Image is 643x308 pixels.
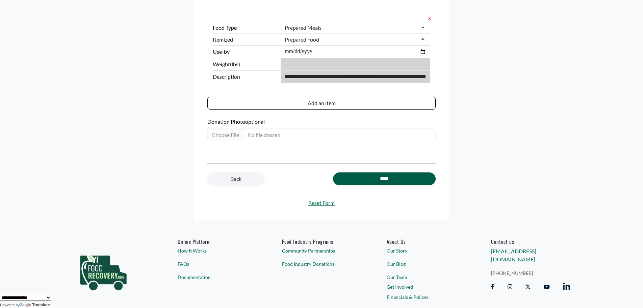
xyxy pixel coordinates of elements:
label: Food Type [213,24,278,32]
a: Reset Form [207,199,436,207]
a: Back [207,172,264,185]
img: Google Translate [20,303,32,308]
a: Our Story [387,247,466,254]
a: Get Involved [387,283,466,290]
label: Itemized [213,35,278,44]
a: Translate [20,303,50,307]
label: Donation Photo [207,118,436,126]
label: Use-by [213,48,278,56]
label: Weight [213,60,278,68]
button: Add an item [207,97,436,110]
span: (lbs) [230,61,240,67]
a: About Us [387,238,466,244]
a: [EMAIL_ADDRESS][DOMAIN_NAME] [491,248,536,262]
img: food_recovery_green_logo-76242d7a27de7ed26b67be613a865d9c9037ba317089b267e0515145e5e51427.png [73,238,134,303]
span: optional [245,118,265,125]
a: Food Industry Donations [282,260,361,267]
h6: Food Industry Programs [282,238,361,244]
a: Community Partnerships [282,247,361,254]
h6: Contact us [491,238,570,244]
a: How It Works [178,247,257,254]
a: [PHONE_NUMBER] [491,269,570,277]
a: Our Blog [387,260,466,267]
h6: Online Platform [178,238,257,244]
a: Our Team [387,274,466,281]
a: FAQs [178,260,257,267]
span: Description [213,73,278,81]
div: Prepared Food [285,36,319,43]
button: x [426,13,430,22]
a: Documentation [178,274,257,281]
div: Prepared Meals [285,24,321,31]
